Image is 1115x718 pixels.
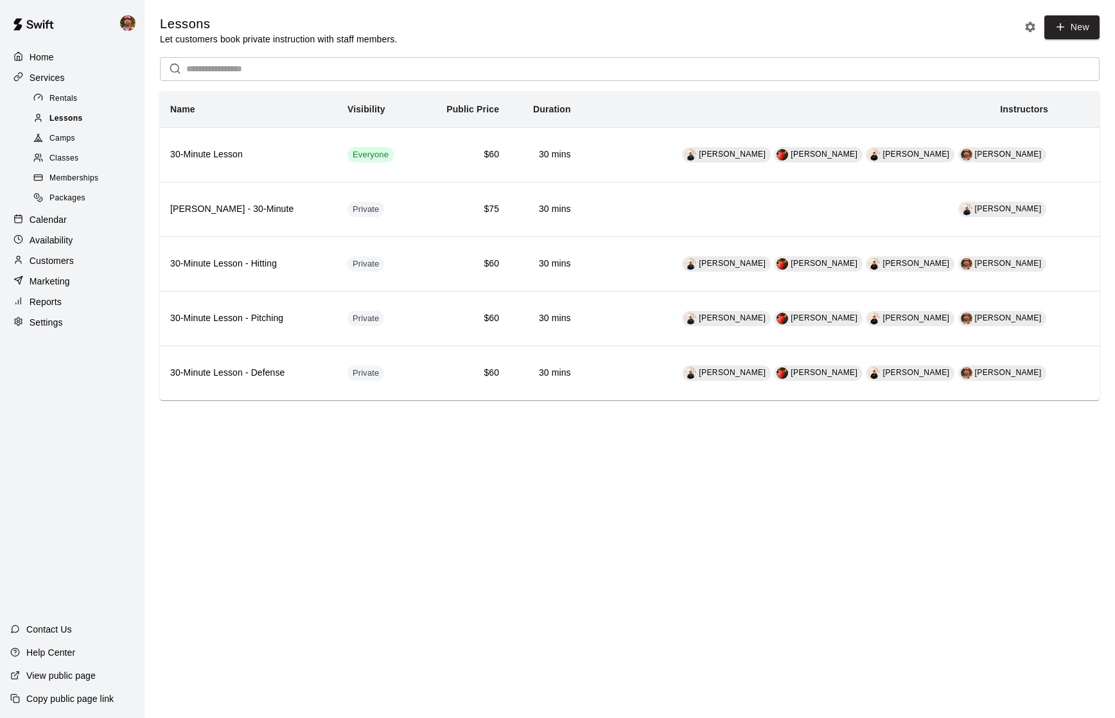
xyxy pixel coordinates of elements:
[10,210,134,229] div: Calendar
[699,313,766,322] span: [PERSON_NAME]
[10,231,134,250] a: Availability
[170,257,327,271] h6: 30-Minute Lesson - Hitting
[26,692,114,705] p: Copy public page link
[31,189,145,209] a: Packages
[430,257,499,271] h6: $60
[10,272,134,291] div: Marketing
[10,251,134,270] div: Customers
[791,313,857,322] span: [PERSON_NAME]
[699,259,766,268] span: [PERSON_NAME]
[975,368,1042,377] span: [PERSON_NAME]
[347,204,385,216] span: Private
[347,367,385,380] span: Private
[685,367,696,379] img: Dom Denicola
[49,172,98,185] span: Memberships
[160,33,397,46] p: Let customers book private instruction with staff members.
[868,367,880,379] img: Aiden Hales
[170,311,327,326] h6: 30-Minute Lesson - Pitching
[430,148,499,162] h6: $60
[777,367,788,379] img: Brian Loconsole
[1021,17,1040,37] button: Lesson settings
[685,313,696,324] img: Dom Denicola
[961,313,972,324] div: Bryan Farrington
[430,202,499,216] h6: $75
[430,311,499,326] h6: $60
[791,150,857,159] span: [PERSON_NAME]
[118,10,145,36] div: Bryan Farrington
[961,149,972,161] img: Bryan Farrington
[791,259,857,268] span: [PERSON_NAME]
[49,152,78,165] span: Classes
[685,258,696,270] img: Dom Denicola
[777,149,788,161] img: Brian Loconsole
[170,202,327,216] h6: [PERSON_NAME] - 30-Minute
[347,258,385,270] span: Private
[1000,104,1048,114] b: Instructors
[26,669,96,682] p: View public page
[26,623,72,636] p: Contact Us
[868,258,880,270] img: Aiden Hales
[30,275,70,288] p: Marketing
[882,313,949,322] span: [PERSON_NAME]
[31,150,139,168] div: Classes
[31,129,145,149] a: Camps
[31,90,139,108] div: Rentals
[10,292,134,311] a: Reports
[170,366,327,380] h6: 30-Minute Lesson - Defense
[975,259,1042,268] span: [PERSON_NAME]
[520,202,571,216] h6: 30 mins
[30,71,65,84] p: Services
[520,148,571,162] h6: 30 mins
[868,149,880,161] img: Aiden Hales
[882,368,949,377] span: [PERSON_NAME]
[30,234,73,247] p: Availability
[26,646,75,659] p: Help Center
[347,256,385,272] div: This service is hidden, and can only be accessed via a direct link
[120,15,136,31] img: Bryan Farrington
[347,311,385,326] div: This service is hidden, and can only be accessed via a direct link
[31,89,145,109] a: Rentals
[170,148,327,162] h6: 30-Minute Lesson
[10,68,134,87] a: Services
[961,367,972,379] img: Bryan Farrington
[975,150,1042,159] span: [PERSON_NAME]
[31,169,145,189] a: Memberships
[31,149,145,169] a: Classes
[430,366,499,380] h6: $60
[777,313,788,324] img: Brian Loconsole
[30,254,74,267] p: Customers
[347,313,385,325] span: Private
[882,150,949,159] span: [PERSON_NAME]
[10,313,134,332] a: Settings
[961,204,972,215] div: Dom Denicola
[160,15,397,33] h5: Lessons
[10,48,134,67] a: Home
[49,192,85,205] span: Packages
[49,132,75,145] span: Camps
[975,313,1042,322] span: [PERSON_NAME]
[170,104,195,114] b: Name
[347,149,394,161] span: Everyone
[699,368,766,377] span: [PERSON_NAME]
[30,51,54,64] p: Home
[777,258,788,270] img: Brian Loconsole
[975,204,1042,213] span: [PERSON_NAME]
[30,213,67,226] p: Calendar
[520,257,571,271] h6: 30 mins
